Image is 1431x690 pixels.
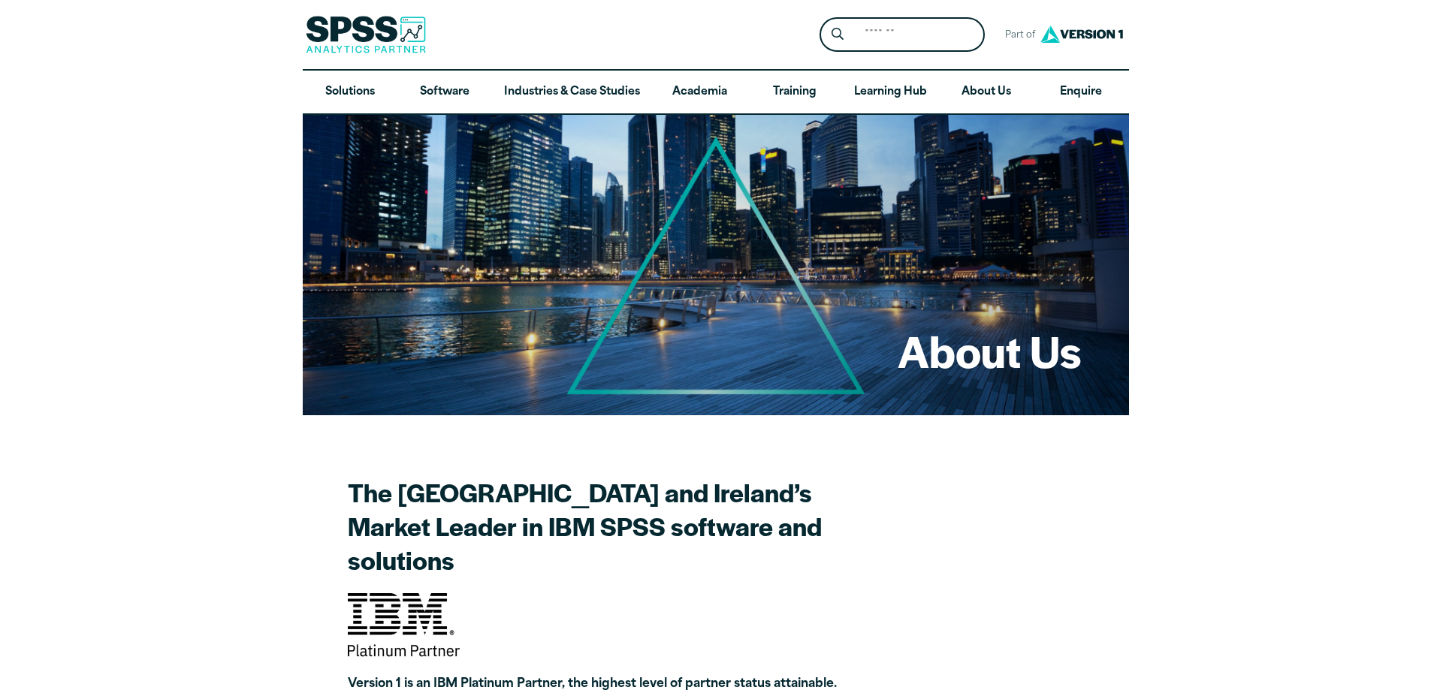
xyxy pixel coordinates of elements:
svg: Search magnifying glass icon [832,28,844,41]
strong: Version 1 is an IBM Platinum Partner, the highest level of partner status attainable. [348,678,837,690]
a: Software [397,71,492,114]
button: Search magnifying glass icon [823,21,851,49]
a: Training [747,71,841,114]
a: Enquire [1034,71,1128,114]
form: Site Header Search Form [820,17,985,53]
img: Version1 Logo [1037,20,1127,48]
h1: About Us [898,321,1081,380]
a: Industries & Case Studies [492,71,652,114]
a: About Us [939,71,1034,114]
h2: The [GEOGRAPHIC_DATA] and Ireland’s Market Leader in IBM SPSS software and solutions [348,475,849,577]
img: IBM Platinum Partner Logo [348,593,460,661]
span: Part of [997,25,1037,47]
a: Solutions [303,71,397,114]
a: Academia [652,71,747,114]
a: Learning Hub [842,71,939,114]
img: SPSS Analytics Partner [306,16,426,53]
nav: Desktop version of site main menu [303,71,1129,114]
